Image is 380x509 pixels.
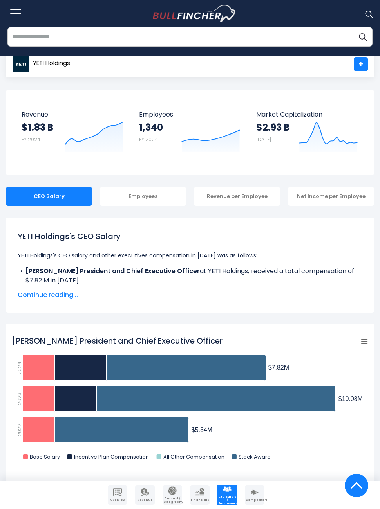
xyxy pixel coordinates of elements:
[74,453,149,460] text: Incentive Plan Compensation
[18,290,362,300] span: Continue reading...
[18,266,362,285] li: at YETI Holdings, received a total compensation of $7.82 M in [DATE].
[191,498,209,502] span: Financials
[22,136,40,143] small: FY 2024
[139,136,158,143] small: FY 2024
[6,187,92,206] div: CEO Salary
[16,392,23,405] text: 2023
[136,498,154,502] span: Revenue
[14,104,131,154] a: Revenue $1.83 B FY 2024
[16,424,23,436] text: 2022
[100,187,186,206] div: Employees
[109,498,127,502] span: Overview
[246,498,264,502] span: Competitors
[22,121,53,133] strong: $1.83 B
[153,5,237,23] img: bullfincher logo
[190,485,210,505] a: Company Financials
[163,453,224,460] text: All Other Compensation
[153,5,237,23] a: Go to homepage
[354,57,368,71] a: +
[135,485,155,505] a: Company Revenue
[163,497,181,504] span: Product / Geography
[338,396,363,402] tspan: $10.08M
[288,187,374,206] div: Net Income per Employee
[13,56,29,72] img: YETI logo
[256,121,290,133] strong: $2.93 B
[218,495,236,505] span: CEO Salary / Employees
[131,104,248,154] a: Employees 1,340 FY 2024
[194,187,280,206] div: Revenue per Employee
[12,335,223,346] tspan: [PERSON_NAME] President and Chief Executive Officer
[192,426,212,433] tspan: $5.34M
[12,331,368,468] svg: Matthew J. Reintjes President and Chief Executive Officer
[245,485,264,505] a: Company Competitors
[33,60,70,67] span: YETI Holdings
[22,111,123,118] span: Revenue
[139,111,240,118] span: Employees
[217,485,237,505] a: Company Employees
[239,453,271,460] text: Stock Award
[18,230,362,242] h1: YETI Holdings's CEO Salary
[353,27,373,47] button: Search
[163,485,182,505] a: Company Product/Geography
[108,485,127,505] a: Company Overview
[25,266,200,275] b: [PERSON_NAME] President and Chief Executive Officer
[248,104,366,154] a: Market Capitalization $2.93 B [DATE]
[268,364,289,371] tspan: $7.82M
[18,251,362,260] p: YETI Holdings's CEO salary and other executives compensation in [DATE] was as follows:
[139,121,163,133] strong: 1,340
[256,136,271,143] small: [DATE]
[256,111,358,118] span: Market Capitalization
[12,57,71,71] a: YETI Holdings
[16,362,23,374] text: 2024
[30,453,60,460] text: Base Salary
